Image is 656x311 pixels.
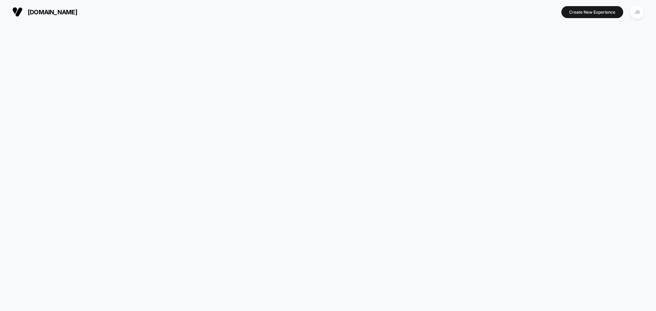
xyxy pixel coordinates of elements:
button: [DOMAIN_NAME] [10,6,79,17]
span: [DOMAIN_NAME] [28,9,77,16]
button: JB [628,5,646,19]
div: JB [630,5,644,19]
button: Create New Experience [561,6,623,18]
img: Visually logo [12,7,23,17]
